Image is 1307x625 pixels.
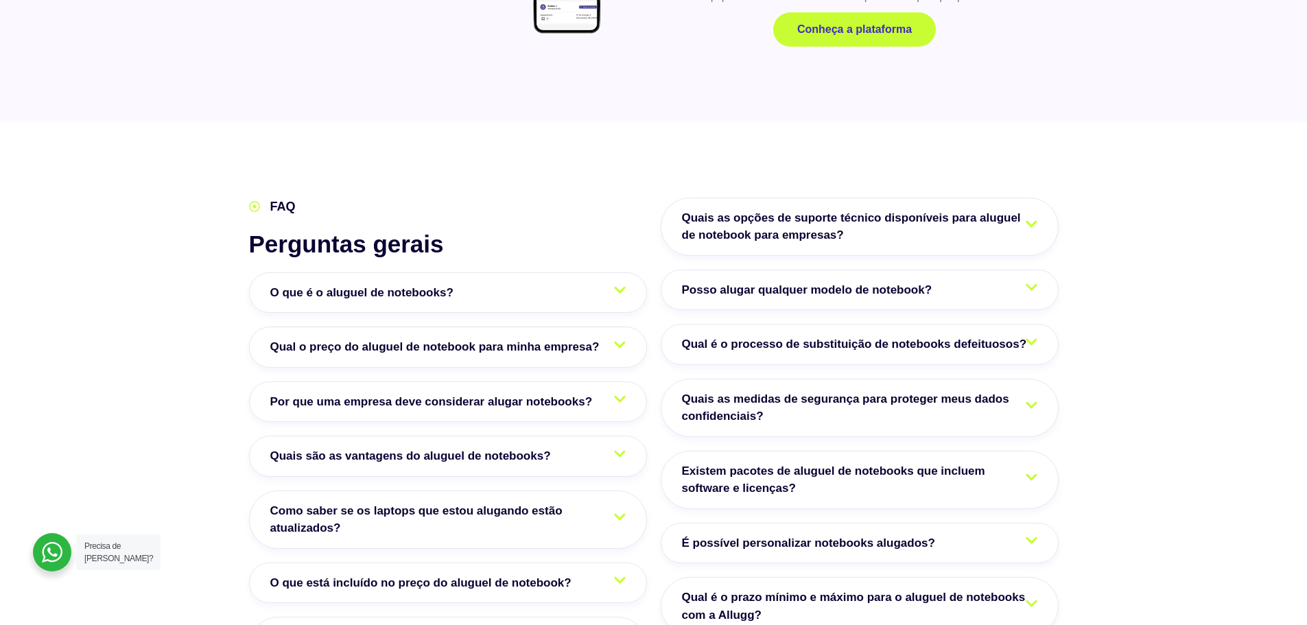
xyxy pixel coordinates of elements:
[682,335,1034,353] span: Qual é o processo de substituição de notebooks defeituosos?
[682,589,1037,624] span: Qual é o prazo mínimo e máximo para o aluguel de notebooks com a Allugg?
[661,451,1059,509] a: Existem pacotes de aluguel de notebooks que incluem software e licenças?
[1060,449,1307,625] iframe: Chat Widget
[270,284,460,302] span: O que é o aluguel de notebooks?
[249,381,647,423] a: Por que uma empresa deve considerar alugar notebooks?
[797,24,912,35] span: Conheça a plataforma
[249,491,647,549] a: Como saber se os laptops que estou alugando estão atualizados?
[270,574,578,592] span: O que está incluído no preço do aluguel de notebook?
[249,563,647,604] a: O que está incluído no preço do aluguel de notebook?
[270,338,607,356] span: Qual o preço do aluguel de notebook para minha empresa?
[682,462,1037,497] span: Existem pacotes de aluguel de notebooks que incluem software e licenças?
[661,324,1059,365] a: Qual é o processo de substituição de notebooks defeituosos?
[249,272,647,314] a: O que é o aluguel de notebooks?
[267,198,296,216] span: FAQ
[270,502,626,537] span: Como saber se os laptops que estou alugando estão atualizados?
[661,523,1059,564] a: É possível personalizar notebooks alugados?
[249,436,647,477] a: Quais são as vantagens do aluguel de notebooks?
[270,393,600,411] span: Por que uma empresa deve considerar alugar notebooks?
[270,447,558,465] span: Quais são as vantagens do aluguel de notebooks?
[249,327,647,368] a: Qual o preço do aluguel de notebook para minha empresa?
[84,541,153,563] span: Precisa de [PERSON_NAME]?
[661,270,1059,311] a: Posso alugar qualquer modelo de notebook?
[682,281,939,299] span: Posso alugar qualquer modelo de notebook?
[682,209,1037,244] span: Quais as opções de suporte técnico disponíveis para aluguel de notebook para empresas?
[773,12,936,47] a: Conheça a plataforma
[682,534,942,552] span: É possível personalizar notebooks alugados?
[661,379,1059,437] a: Quais as medidas de segurança para proteger meus dados confidenciais?
[661,198,1059,256] a: Quais as opções de suporte técnico disponíveis para aluguel de notebook para empresas?
[682,390,1037,425] span: Quais as medidas de segurança para proteger meus dados confidenciais?
[1060,449,1307,625] div: Widget de chat
[249,230,647,259] h2: Perguntas gerais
